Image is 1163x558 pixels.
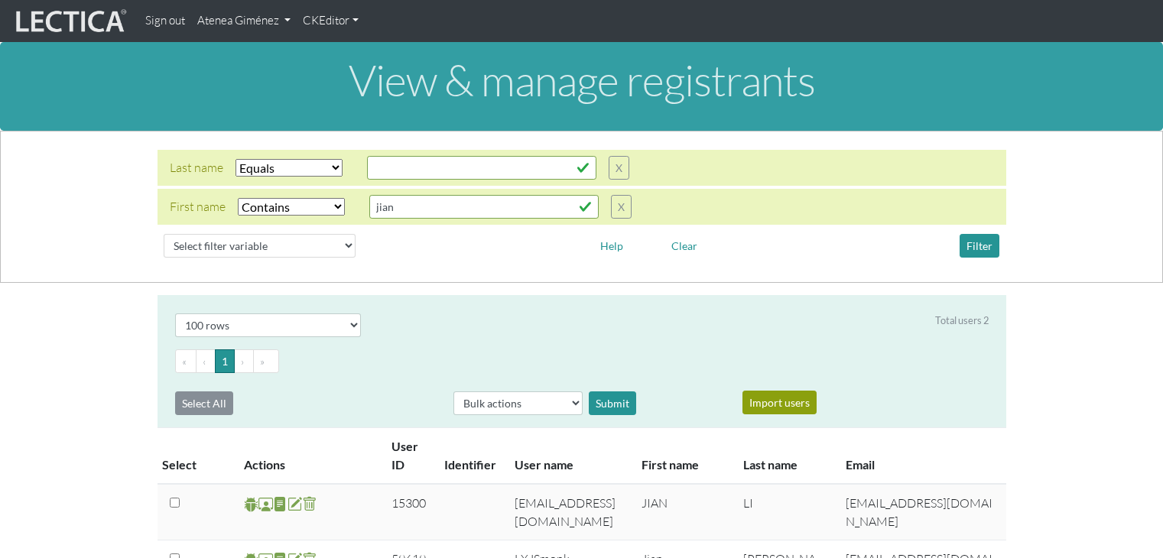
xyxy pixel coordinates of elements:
button: Clear [664,234,704,258]
img: lecticalive [12,7,127,36]
button: Select All [175,391,233,415]
button: X [609,156,629,180]
div: Last name [170,158,223,177]
button: Filter [960,234,999,258]
th: Actions [235,427,382,484]
td: [EMAIL_ADDRESS][DOMAIN_NAME] [837,484,1006,540]
ul: Pagination [175,349,989,373]
th: Last name [734,427,836,484]
span: Staff [258,495,273,513]
div: First name [170,197,226,216]
span: reports [273,495,288,513]
div: Submit [589,391,636,415]
button: X [611,195,632,219]
td: JIAN [632,484,734,540]
td: 15300 [382,484,435,540]
th: Identifier [435,427,505,484]
th: First name [632,427,734,484]
span: account update [288,495,302,513]
button: Go to page 1 [215,349,235,373]
a: Help [593,236,630,251]
a: CKEditor [297,6,365,36]
a: Atenea Giménez [191,6,297,36]
td: [EMAIL_ADDRESS][DOMAIN_NAME] [505,484,633,540]
th: Email [837,427,1006,484]
span: delete [302,495,317,513]
th: Select [158,427,236,484]
div: Total users 2 [935,313,989,328]
th: User ID [382,427,435,484]
th: User name [505,427,633,484]
a: Sign out [139,6,191,36]
h1: View & manage registrants [12,57,1151,104]
button: Import users [742,391,817,414]
button: Help [593,234,630,258]
td: LI [734,484,836,540]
